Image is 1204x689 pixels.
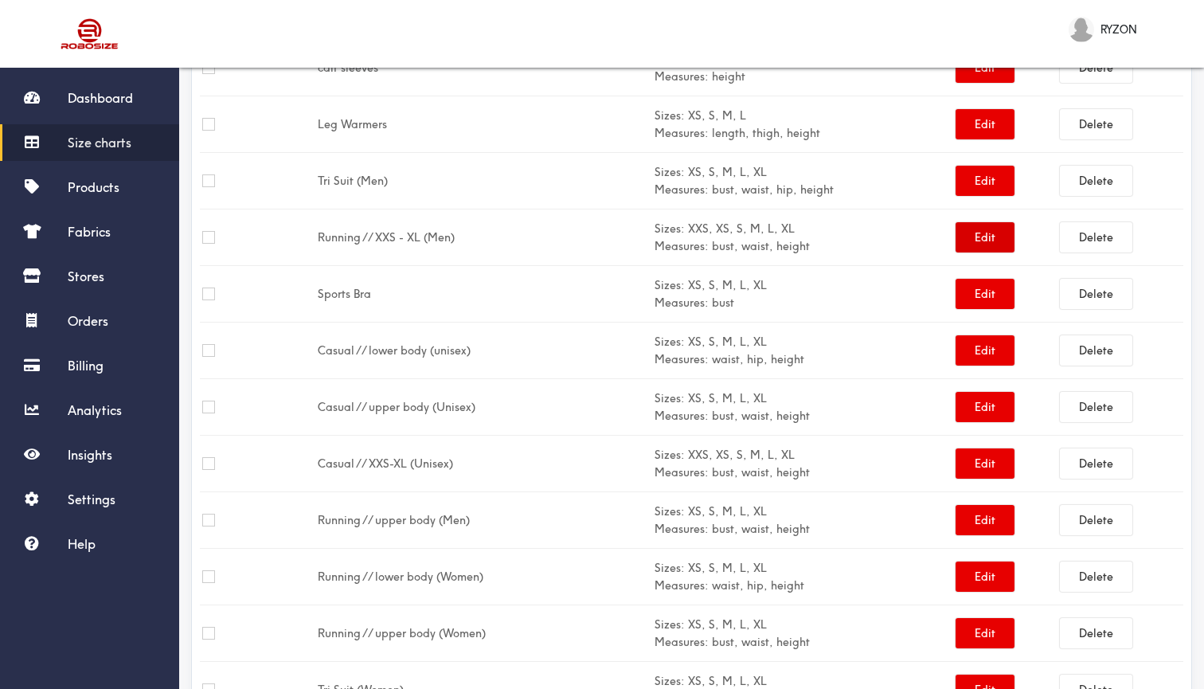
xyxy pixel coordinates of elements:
[956,505,1014,535] button: Edit
[1069,17,1094,42] img: RYZON
[655,409,709,423] b: Measures:
[956,392,1014,422] button: Edit
[956,53,1014,83] button: Edit
[315,96,652,153] td: Leg Warmers
[68,402,122,418] span: Analytics
[68,224,111,240] span: Fabrics
[68,268,104,284] span: Stores
[655,561,685,575] b: Sizes:
[655,522,709,536] b: Measures:
[655,296,709,310] b: Measures:
[652,605,952,662] td: XS, S, M, L, XL bust, waist, height
[652,209,952,266] td: XXS, XS, S, M, L, XL bust, waist, height
[652,492,952,549] td: XS, S, M, L, XL bust, waist, height
[315,153,652,209] td: Tri Suit (Men)
[655,126,709,140] b: Measures:
[655,635,709,649] b: Measures:
[1100,21,1137,38] span: RYZON
[1060,448,1132,479] button: Delete
[1060,562,1132,592] button: Delete
[655,108,685,123] b: Sizes:
[315,40,652,96] td: calf sleeves
[956,335,1014,366] button: Edit
[1060,222,1132,253] button: Delete
[315,492,652,549] td: Running // upper body (Men)
[655,239,709,253] b: Measures:
[315,323,652,379] td: Casual // lower body (unisex)
[315,379,652,436] td: Casual // upper body (Unisex)
[315,605,652,662] td: Running // upper body (Women)
[68,358,104,374] span: Billing
[1060,166,1132,196] button: Delete
[652,153,952,209] td: XS, S, M, L, XL bust, waist, hip, height
[1060,618,1132,648] button: Delete
[1060,109,1132,139] button: Delete
[315,209,652,266] td: Running // XXS - XL (Men)
[655,335,685,349] b: Sizes:
[1060,505,1132,535] button: Delete
[1060,279,1132,309] button: Delete
[652,266,952,323] td: XS, S, M, L, XL bust
[956,562,1014,592] button: Edit
[652,549,952,605] td: XS, S, M, L, XL waist, hip, height
[1060,392,1132,422] button: Delete
[68,90,133,106] span: Dashboard
[315,436,652,492] td: Casual // XXS-XL (Unisex)
[655,69,709,84] b: Measures:
[956,279,1014,309] button: Edit
[315,549,652,605] td: Running // lower body (Women)
[655,182,709,197] b: Measures:
[652,379,952,436] td: XS, S, M, L, XL bust, waist, height
[652,40,952,96] td: S/M, L/XL height
[655,448,685,462] b: Sizes:
[68,447,112,463] span: Insights
[315,266,652,323] td: Sports Bra
[655,278,685,292] b: Sizes:
[956,448,1014,479] button: Edit
[68,135,131,151] span: Size charts
[655,504,685,519] b: Sizes:
[655,165,685,179] b: Sizes:
[956,166,1014,196] button: Edit
[1060,335,1132,366] button: Delete
[655,221,685,236] b: Sizes:
[655,617,685,632] b: Sizes:
[68,491,115,507] span: Settings
[68,313,108,329] span: Orders
[655,674,685,688] b: Sizes:
[655,578,709,593] b: Measures:
[652,436,952,492] td: XXS, XS, S, M, L, XL bust, waist, height
[1060,53,1132,83] button: Delete
[30,12,150,56] img: Robosize
[68,536,96,552] span: Help
[956,618,1014,648] button: Edit
[956,222,1014,253] button: Edit
[956,109,1014,139] button: Edit
[652,96,952,153] td: XS, S, M, L length, thigh, height
[652,323,952,379] td: XS, S, M, L, XL waist, hip, height
[655,465,709,480] b: Measures:
[655,391,685,405] b: Sizes:
[68,179,119,195] span: Products
[655,352,709,366] b: Measures:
